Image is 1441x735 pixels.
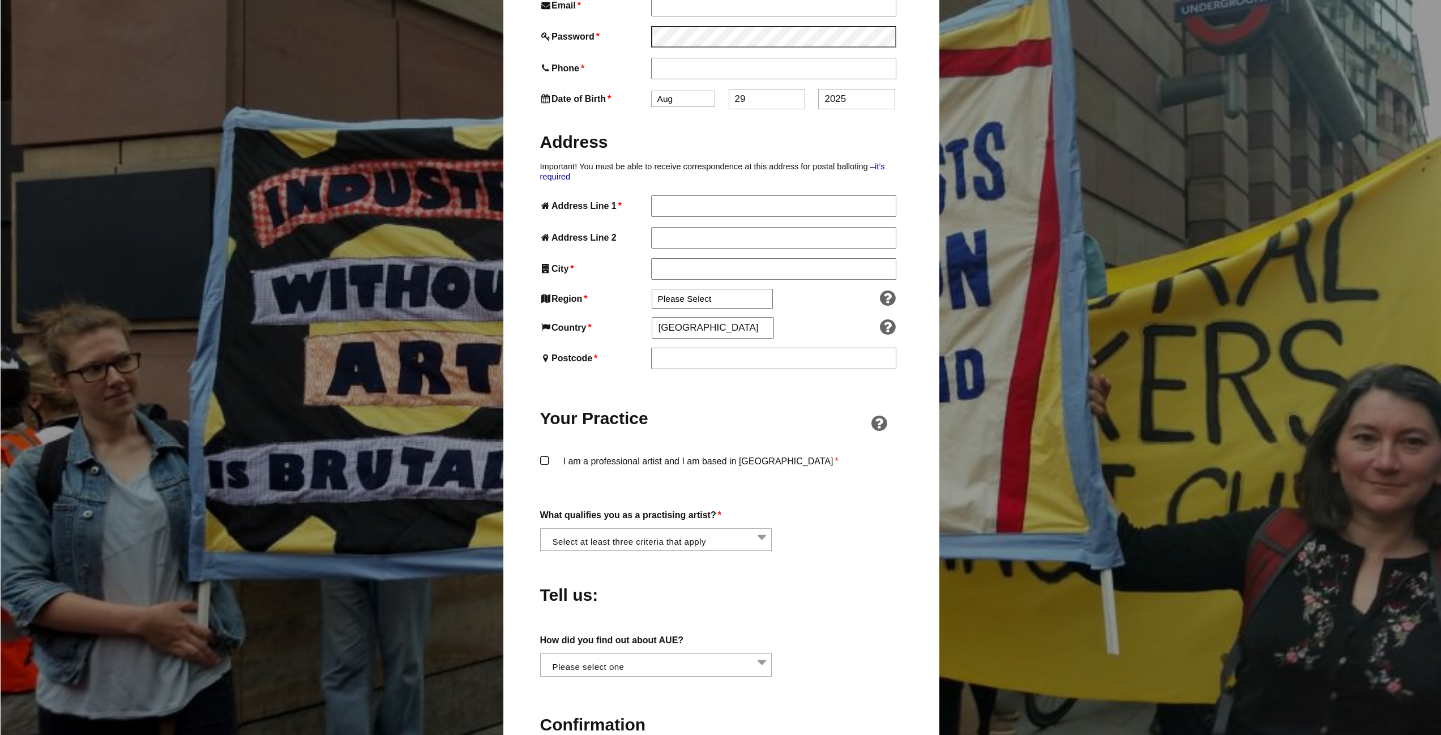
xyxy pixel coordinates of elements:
[540,61,649,76] label: Phone
[540,161,903,182] p: Important! You must be able to receive correspondence at this address for postal balloting –
[540,162,885,181] a: it’s required
[540,320,649,335] label: Country
[540,407,649,429] h2: Your Practice
[540,507,903,523] label: What qualifies you as a practising artist?
[540,291,649,306] label: Region
[540,584,649,606] h2: Tell us:
[540,261,649,276] label: City
[540,29,649,44] label: Password
[540,91,649,106] label: Date of Birth
[540,131,903,153] h2: Address
[540,198,649,213] label: Address Line 1
[540,230,649,245] label: Address Line 2
[540,633,903,648] label: How did you find out about AUE?
[540,454,903,488] label: I am a professional artist and I am based in [GEOGRAPHIC_DATA]
[540,351,649,366] label: Postcode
